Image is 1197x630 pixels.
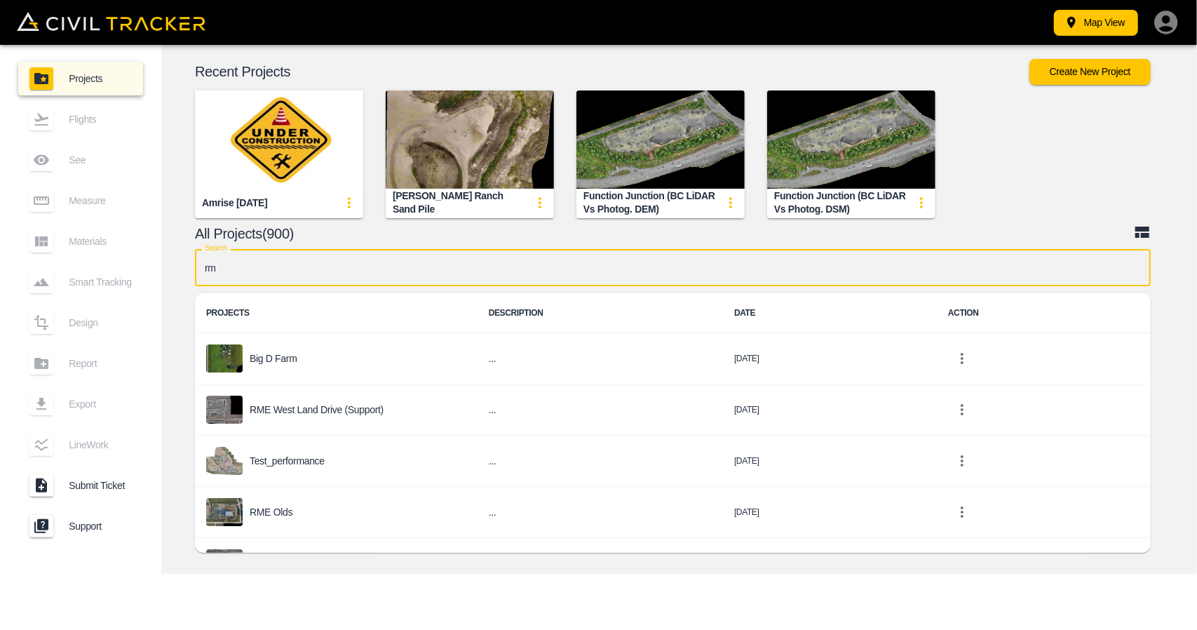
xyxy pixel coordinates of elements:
h6: ... [489,401,712,419]
p: All Projects(900) [195,228,1134,239]
img: Amrise Sep 2025 [195,91,363,189]
img: Civil Tracker [17,12,205,32]
div: Amrise [DATE] [202,196,267,210]
td: [DATE] [723,487,937,538]
p: Big D Farm [250,353,297,364]
a: Submit Ticket [18,469,143,502]
a: Support [18,509,143,543]
button: Create New Project [1029,59,1151,85]
th: PROJECTS [195,293,478,333]
div: [PERSON_NAME] Ranch Sand pile [393,189,526,215]
p: test_performance [250,455,325,467]
img: project-image [206,344,243,373]
h6: ... [489,504,712,521]
button: update-card-details [526,189,554,217]
td: [DATE] [723,538,937,589]
img: project-image [206,447,243,475]
td: [DATE] [723,384,937,436]
img: Function Junction (BC LiDAR vs Photog. DSM) [767,91,935,189]
p: RME West Land Drive (Support) [250,404,384,415]
th: DATE [723,293,937,333]
img: project-image [206,498,243,526]
span: Projects [69,73,132,84]
button: update-card-details [717,189,745,217]
button: update-card-details [335,189,363,217]
img: project-image [206,396,243,424]
p: Recent Projects [195,66,1029,77]
span: Submit Ticket [69,480,132,491]
img: Function Junction (BC LiDAR vs Photog. DEM) [576,91,745,189]
img: project-image [206,549,243,577]
img: Adams Ranch Sand pile [386,91,554,189]
button: update-card-details [907,189,935,217]
th: DESCRIPTION [478,293,723,333]
th: ACTION [937,293,1151,333]
h6: ... [489,350,712,368]
td: [DATE] [723,436,937,487]
td: [DATE] [723,333,937,384]
button: Map View [1054,10,1138,36]
span: Support [69,521,132,532]
div: Function Junction (BC LiDAR vs Photog. DSM) [774,189,907,215]
div: Function Junction (BC LiDAR vs Photog. DEM) [583,189,717,215]
p: RME Olds [250,507,292,518]
h6: ... [489,453,712,470]
a: Projects [18,62,143,95]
